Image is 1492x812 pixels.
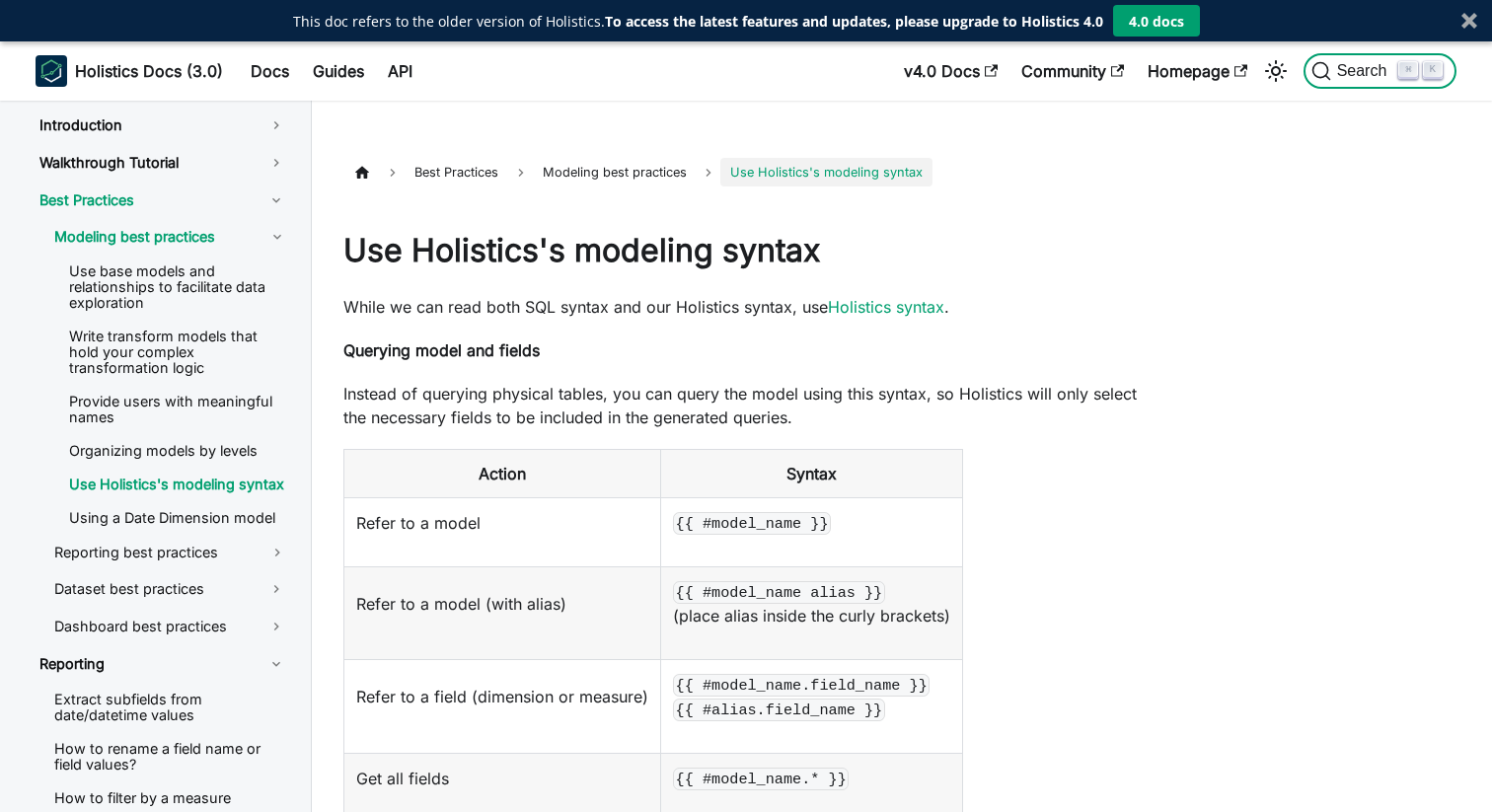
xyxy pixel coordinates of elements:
a: Extract subfields from date/datetime values [38,685,302,730]
a: Homepage [1136,55,1259,87]
a: Community [1009,55,1136,87]
button: Switch between dark and light mode (currently light mode) [1260,55,1292,87]
a: Use base models and relationships to facilitate data exploration [53,257,302,318]
th: Action [344,450,661,498]
code: {{ #model_name }} [673,512,831,535]
a: Using a Date Dimension model [53,503,302,533]
code: {{ #alias.field_name }} [673,699,885,721]
a: Use Holistics's modeling syntax [53,470,302,499]
a: Provide users with meaningful names [53,387,302,432]
a: Docs [239,55,301,87]
p: Refer to a model [356,511,648,535]
a: Reporting [24,647,302,681]
a: Modeling best practices [38,221,253,253]
a: Walkthrough Tutorial [24,146,302,180]
button: Toggle the collapsible sidebar category 'Reporting best practices' [253,537,302,568]
a: API [376,55,424,87]
th: Syntax [661,450,963,498]
p: While we can read both SQL syntax and our Holistics syntax, use . [343,295,1154,319]
h1: Use Holistics's modeling syntax [343,231,1154,270]
button: Search [1304,53,1456,89]
a: Modeling best practices [533,158,697,186]
a: Introduction [24,109,302,142]
button: Toggle the collapsible sidebar category 'Modeling best practices' [253,221,302,253]
a: Write transform models that hold your complex transformation logic [53,322,302,383]
p: (place alias inside the curly brackets) [673,579,950,627]
p: Refer to a field (dimension or measure) [356,685,648,708]
a: Organizing models by levels [53,436,302,466]
a: Best Practices [24,184,302,217]
a: HolisticsHolistics Docs (3.0) [36,55,223,87]
a: Holistics syntax [828,297,944,317]
a: Dataset best practices [38,572,302,606]
a: Dashboard best practices [38,610,302,643]
strong: Querying model and fields [343,340,540,360]
kbd: K [1423,61,1443,79]
img: Holistics [36,55,67,87]
code: {{ #model_name.* }} [673,768,849,790]
span: Modeling best practices [543,165,687,180]
nav: Breadcrumbs [343,158,1154,186]
a: Guides [301,55,376,87]
a: v4.0 Docs [892,55,1009,87]
p: Refer to a model (with alias) [356,592,648,616]
b: Holistics Docs (3.0) [75,59,223,83]
code: {{ #model_name.field_name }} [673,674,930,697]
p: Get all fields [356,767,648,790]
a: Home page [343,158,381,186]
div: This doc refers to the older version of Holistics.To access the latest features and updates, plea... [293,11,1103,32]
a: Reporting best practices [38,537,253,568]
span: Search [1331,62,1399,80]
span: Best Practices [405,158,508,186]
code: {{ #model_name alias }} [673,581,885,604]
p: This doc refers to the older version of Holistics. [293,11,1103,32]
button: 4.0 docs [1113,5,1200,37]
span: Use Holistics's modeling syntax [720,158,932,186]
strong: To access the latest features and updates, please upgrade to Holistics 4.0 [605,12,1103,31]
p: Instead of querying physical tables, you can query the model using this syntax, so Holistics will... [343,382,1154,429]
a: How to rename a field name or field values? [38,734,302,779]
kbd: ⌘ [1398,61,1418,79]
